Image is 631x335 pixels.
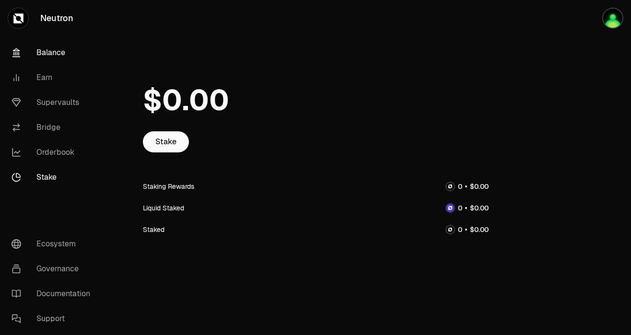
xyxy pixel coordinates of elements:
[143,203,184,213] div: Liquid Staked
[4,140,104,165] a: Orderbook
[143,182,194,191] div: Staking Rewards
[143,131,189,152] a: Stake
[4,231,104,256] a: Ecosystem
[4,40,104,65] a: Balance
[4,306,104,331] a: Support
[143,225,164,234] div: Staked
[446,183,454,190] img: NTRN Logo
[4,256,104,281] a: Governance
[446,226,454,233] img: NTRN Logo
[4,115,104,140] a: Bridge
[446,204,454,212] img: dNTRN Logo
[602,8,623,29] img: MAIN
[4,90,104,115] a: Supervaults
[4,281,104,306] a: Documentation
[4,165,104,190] a: Stake
[4,65,104,90] a: Earn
